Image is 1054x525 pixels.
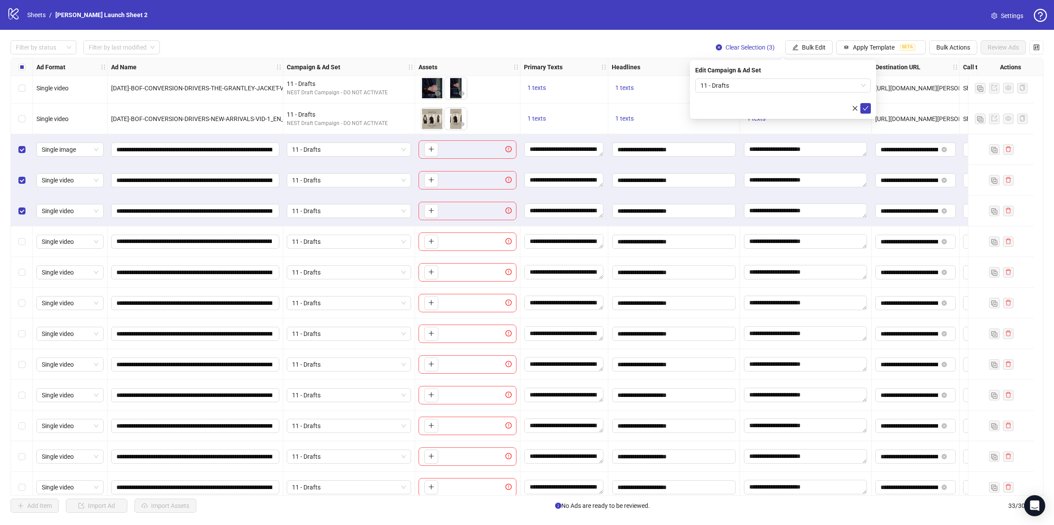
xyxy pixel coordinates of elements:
[412,58,415,75] div: Resize Campaign & Ad Set column
[292,204,406,218] span: 11 - Drafts
[42,419,98,432] span: Single video
[989,359,1000,370] button: Duplicate
[11,73,33,104] div: Select row 15
[744,234,868,249] div: Edit values
[505,453,514,459] span: exclamation-circle
[445,77,467,99] img: Asset 2
[744,142,868,157] div: Edit values
[785,40,833,54] button: Bulk Edit
[989,451,1000,462] button: Duplicate
[287,79,411,89] div: 11 - Drafts
[505,484,514,490] span: exclamation-circle
[942,393,947,398] button: close-circle
[555,501,650,511] span: No Ads are ready to be reviewed.
[42,327,98,340] span: Single video
[863,105,869,111] span: check
[435,121,441,127] span: eye
[524,357,604,371] div: Edit values
[42,174,98,187] span: Single video
[11,257,33,288] div: Select row 21
[737,58,740,75] div: Resize Headlines column
[852,105,858,111] span: close
[11,134,33,165] div: Select row 17
[408,64,414,70] span: holder
[505,330,514,336] span: exclamation-circle
[942,485,947,490] button: close-circle
[524,264,604,279] div: Edit values
[111,62,137,72] strong: Ad Name
[435,90,441,96] span: eye
[414,64,420,70] span: holder
[287,89,411,97] div: NEST Draft Campaign - DO NOT ACTIVATE
[49,10,52,20] li: /
[25,10,47,20] a: Sheets
[989,298,1000,308] button: Duplicate
[36,62,65,72] strong: Ad Format
[524,114,549,124] button: 1 texts
[524,326,604,341] div: Edit values
[42,481,98,494] span: Single video
[505,269,514,275] span: exclamation-circle
[11,104,33,134] div: Select row 16
[989,206,1000,216] button: Duplicate
[615,84,634,91] span: 1 texts
[744,449,868,464] div: Edit values
[744,418,868,433] div: Edit values
[1005,85,1011,91] span: eye
[612,480,736,495] div: Edit values
[942,178,947,183] button: close-circle
[11,411,33,441] div: Select row 26
[991,85,997,91] span: export
[428,361,434,367] span: plus
[612,296,736,311] div: Edit values
[989,421,1000,431] button: Duplicate
[11,318,33,349] div: Select row 23
[942,362,947,367] button: close-circle
[555,503,561,509] span: info-circle
[981,40,1026,54] button: Review Ads
[942,454,947,459] span: close-circle
[287,110,411,119] div: 11 - Drafts
[989,236,1000,247] button: Duplicate
[456,89,467,99] button: Preview
[42,296,98,310] span: Single video
[989,144,1000,155] button: Duplicate
[424,296,438,310] button: Add
[1008,501,1043,511] span: 33 / 300 items
[36,85,69,92] span: Single video
[276,64,282,70] span: holder
[287,62,340,72] strong: Campaign & Ad Set
[989,175,1000,186] button: Duplicate
[428,484,434,490] span: plus
[527,115,546,122] span: 1 texts
[1034,9,1047,22] span: question-circle
[518,58,520,75] div: Resize Assets column
[424,265,438,279] button: Add
[111,115,399,122] span: [DATE]-BOF-CONVERSION-DRIVERS-NEW-ARRIVALS-VID-1_EN_VID_NI_12092025_F_CC_SC1_USP11_BAU
[505,146,514,152] span: exclamation-circle
[42,266,98,279] span: Single video
[421,77,443,99] img: Asset 1
[952,64,958,70] span: holder
[744,479,868,494] div: Edit values
[612,234,736,249] div: Edit values
[419,62,437,72] strong: Assets
[11,349,33,380] div: Select row 24
[424,204,438,218] button: Add
[601,64,607,70] span: holder
[424,143,438,157] button: Add
[936,44,970,51] span: Bulk Actions
[942,331,947,336] button: close-circle
[942,270,947,275] button: close-circle
[957,58,959,75] div: Resize Destination URL column
[424,235,438,249] button: Add
[428,300,434,306] span: plus
[524,295,604,310] div: Edit values
[958,64,964,70] span: holder
[612,204,736,218] div: Edit values
[744,387,868,402] div: Edit values
[942,239,947,244] button: close-circle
